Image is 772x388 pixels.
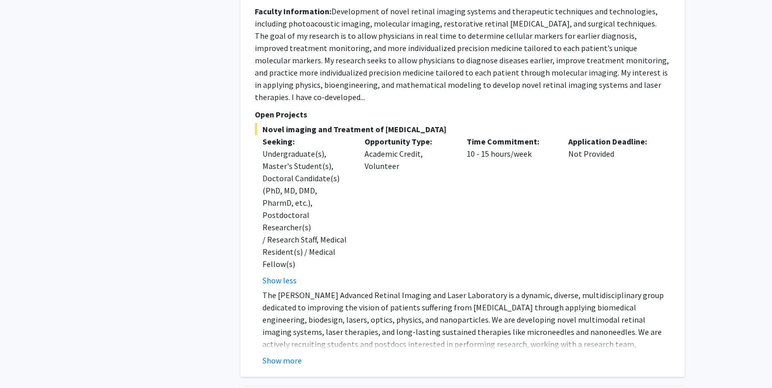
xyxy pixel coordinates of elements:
span: Novel imaging and Treatment of [MEDICAL_DATA] [255,123,670,135]
div: 10 - 15 hours/week [459,135,561,286]
div: Academic Credit, Volunteer [357,135,459,286]
p: Opportunity Type: [365,135,451,148]
button: Show more [262,354,302,367]
p: Seeking: [262,135,349,148]
button: Show less [262,274,297,286]
iframe: To enrich screen reader interactions, please activate Accessibility in Grammarly extension settings [8,342,43,380]
p: Application Deadline: [568,135,655,148]
p: The [PERSON_NAME] Advanced Retinal Imaging and Laser Laboratory is a dynamic, diverse, multidisci... [262,289,670,387]
div: Not Provided [561,135,663,286]
p: Open Projects [255,108,670,120]
p: Time Commitment: [467,135,553,148]
div: Undergraduate(s), Master's Student(s), Doctoral Candidate(s) (PhD, MD, DMD, PharmD, etc.), Postdo... [262,148,349,270]
b: Faculty Information: [255,6,331,16]
fg-read-more: Development of novel retinal imaging systems and therapeutic techniques and technologies, includi... [255,6,669,102]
